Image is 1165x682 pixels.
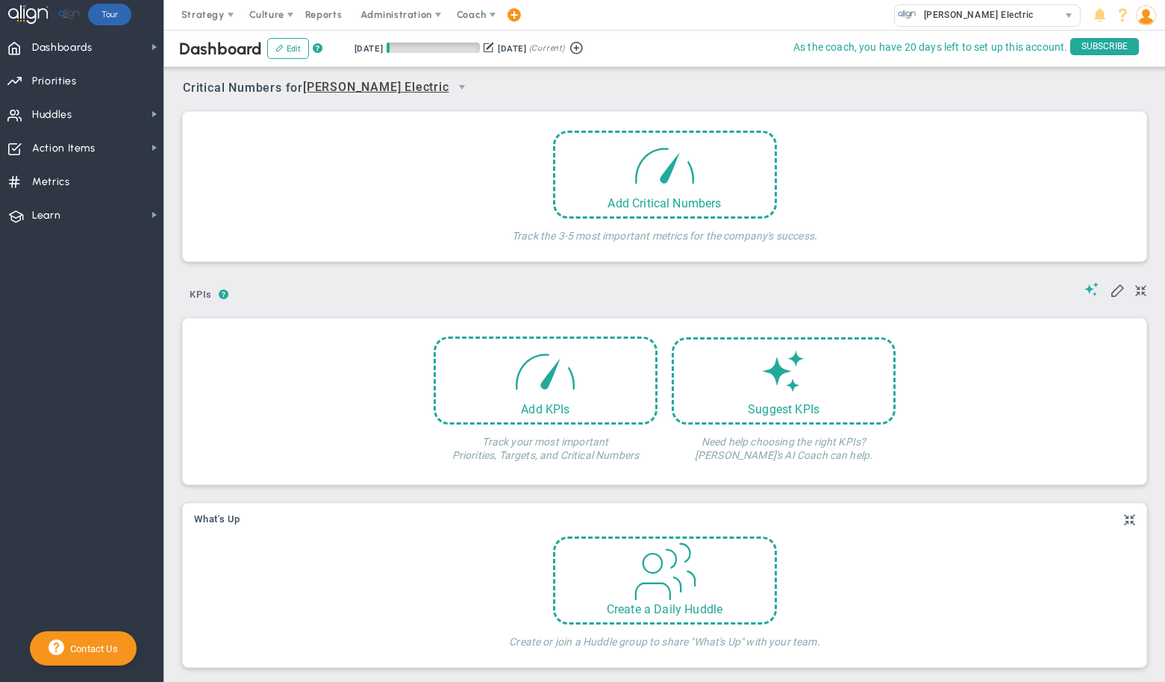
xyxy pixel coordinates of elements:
[355,42,383,55] div: [DATE]
[434,425,658,462] h4: Track your most important Priorities, Targets, and Critical Numbers
[387,43,480,53] div: Period Progress: 3% Day 3 of 90 with 87 remaining.
[793,38,1067,57] span: As the coach, you have 20 days left to set up this account.
[181,9,225,20] span: Strategy
[1070,38,1139,55] span: SUBSCRIBE
[360,9,431,20] span: Administration
[32,99,72,131] span: Huddles
[898,5,916,24] img: 33665.Company.photo
[555,602,775,616] div: Create a Daily Huddle
[183,283,219,307] span: KPIs
[672,425,896,462] h4: Need help choosing the right KPIs? [PERSON_NAME]'s AI Coach can help.
[32,166,70,198] span: Metrics
[32,32,93,63] span: Dashboards
[32,200,60,231] span: Learn
[555,196,775,210] div: Add Critical Numbers
[194,514,240,525] span: What's Up
[449,75,475,100] span: select
[1058,5,1080,26] span: select
[32,66,77,97] span: Priorities
[32,133,96,164] span: Action Items
[179,39,262,59] span: Dashboard
[1136,5,1156,25] img: 53271.Person.photo
[916,5,1034,25] span: [PERSON_NAME] Electric
[303,78,449,97] span: [PERSON_NAME] Electric
[512,219,817,243] h4: Track the 3-5 most important metrics for the company's success.
[1084,282,1099,296] span: Suggestions (AI Feature)
[529,42,565,55] span: (Current)
[1110,282,1125,297] span: Edit My KPIs
[183,283,219,309] button: KPIs
[183,75,478,102] span: Critical Numbers for
[498,42,526,55] div: [DATE]
[436,402,655,416] div: Add KPIs
[509,625,820,648] h4: Create or join a Huddle group to share "What's Up" with your team.
[194,514,240,526] button: What's Up
[267,38,309,59] button: Edit
[674,402,893,416] div: Suggest KPIs
[457,9,487,20] span: Coach
[249,9,284,20] span: Culture
[64,643,118,654] span: Contact Us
